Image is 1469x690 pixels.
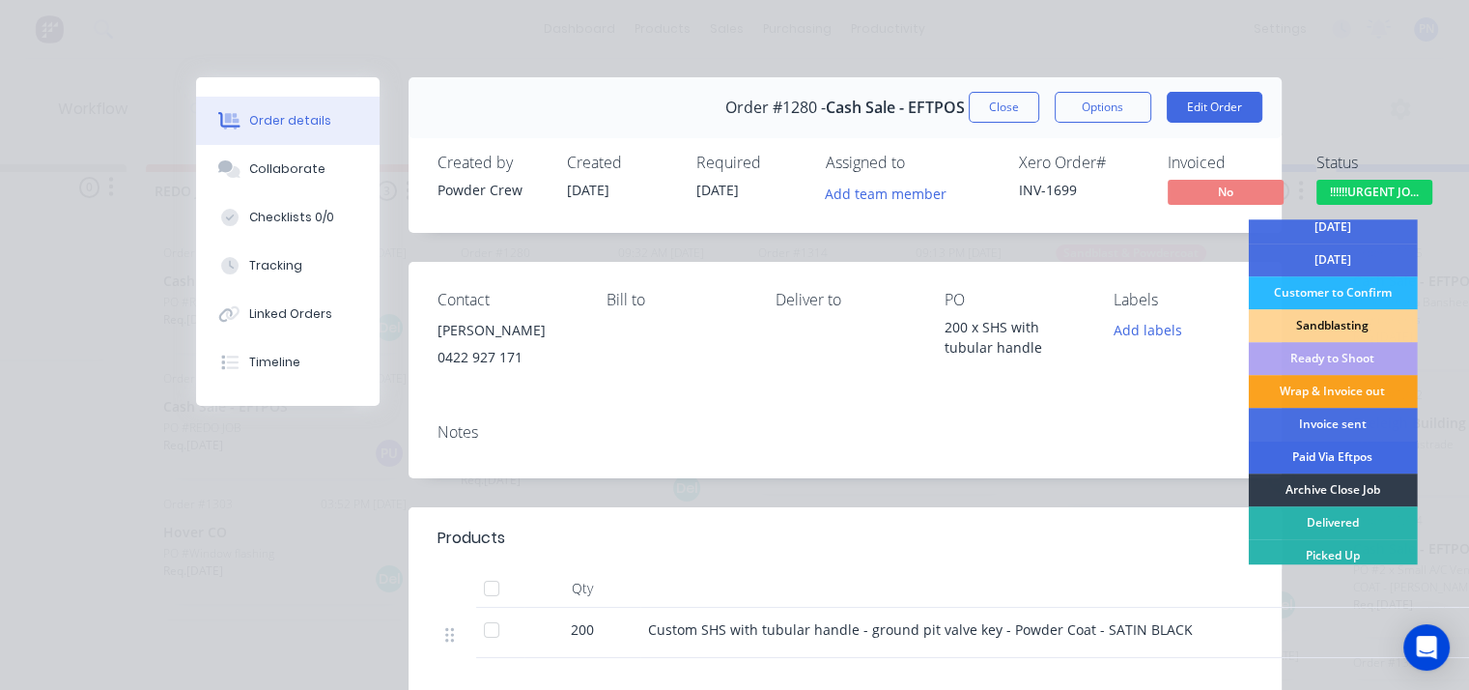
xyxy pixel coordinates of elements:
div: INV-1699 [1019,180,1144,200]
span: !!!!!!URGENT JO... [1316,180,1432,204]
span: No [1168,180,1284,204]
div: Sandblasting [1248,309,1417,342]
span: Order #1280 - [725,99,826,117]
button: Add team member [826,180,957,206]
div: Invoiced [1168,154,1293,172]
div: Timeline [249,354,300,371]
button: Add labels [1103,317,1192,343]
div: Linked Orders [249,305,332,323]
span: Cash Sale - EFTPOS [826,99,965,117]
div: Tracking [249,257,302,274]
div: [DATE] [1248,244,1417,276]
div: Qty [524,569,640,608]
div: Notes [438,423,1253,442]
div: Required [696,154,803,172]
span: [DATE] [696,181,739,199]
div: Invoice sent [1248,408,1417,441]
div: Powder Crew [438,180,544,200]
div: Wrap & Invoice out [1248,375,1417,408]
div: Bill to [607,291,745,309]
button: Options [1055,92,1151,123]
div: Paid Via Eftpos [1248,441,1417,474]
div: Archive Close Job [1248,474,1417,506]
div: 200 x SHS with tubular handle [945,317,1083,358]
button: Close [969,92,1039,123]
div: Deliver to [776,291,914,309]
button: Edit Order [1167,92,1262,123]
div: Xero Order # [1019,154,1144,172]
span: 200 [571,619,594,640]
div: [PERSON_NAME]0422 927 171 [438,317,576,379]
button: Linked Orders [196,290,380,338]
div: Order details [249,112,331,129]
div: 0422 927 171 [438,344,576,371]
span: Custom SHS with tubular handle - ground pit valve key - Powder Coat - SATIN BLACK [648,620,1193,639]
div: Checklists 0/0 [249,209,334,226]
button: Timeline [196,338,380,387]
div: [DATE] [1248,211,1417,244]
button: Add team member [814,180,956,206]
div: Labels [1114,291,1252,309]
div: Delivered [1248,506,1417,539]
div: Products [438,527,505,550]
button: Collaborate [196,145,380,193]
div: Open Intercom Messenger [1403,624,1450,671]
button: Order details [196,97,380,145]
button: !!!!!!URGENT JO... [1316,180,1432,209]
span: [DATE] [567,181,609,199]
div: Ready to Shoot [1248,342,1417,375]
div: [PERSON_NAME] [438,317,576,344]
div: PO [945,291,1083,309]
button: Checklists 0/0 [196,193,380,242]
button: Tracking [196,242,380,290]
div: Status [1316,154,1442,172]
div: Collaborate [249,160,325,178]
div: Assigned to [826,154,1019,172]
div: Created by [438,154,544,172]
div: Contact [438,291,576,309]
div: Picked Up [1248,539,1417,572]
div: Created [567,154,673,172]
div: Customer to Confirm [1248,276,1417,309]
